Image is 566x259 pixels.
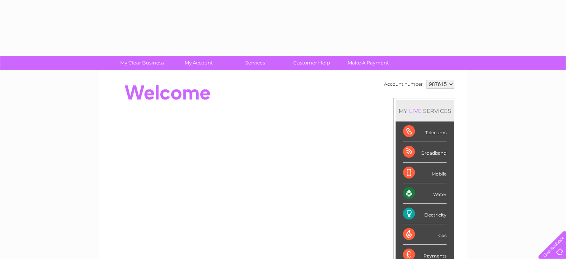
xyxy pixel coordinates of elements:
[338,56,399,70] a: Make A Payment
[168,56,229,70] a: My Account
[403,163,447,183] div: Mobile
[403,183,447,204] div: Water
[396,100,454,121] div: MY SERVICES
[403,121,447,142] div: Telecoms
[403,224,447,245] div: Gas
[403,204,447,224] div: Electricity
[281,56,342,70] a: Customer Help
[382,78,425,91] td: Account number
[111,56,173,70] a: My Clear Business
[407,107,423,114] div: LIVE
[403,142,447,162] div: Broadband
[224,56,286,70] a: Services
